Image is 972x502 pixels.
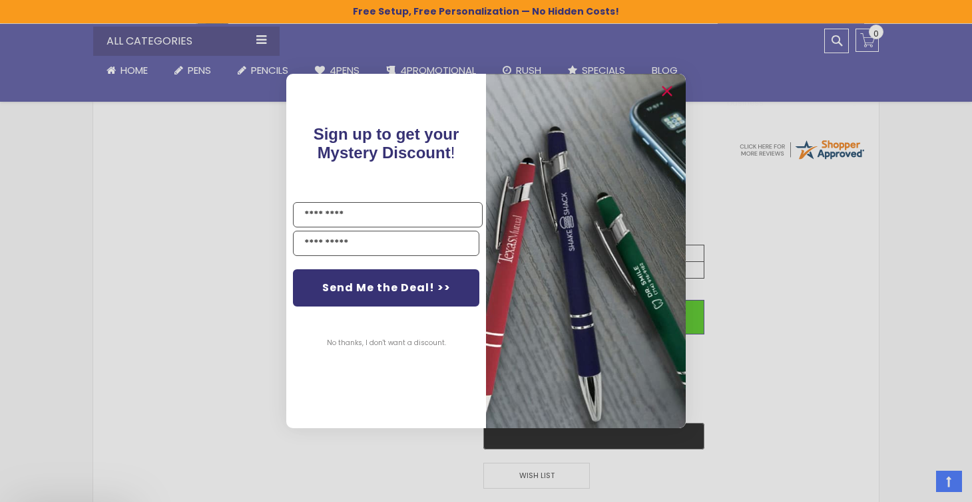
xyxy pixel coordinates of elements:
[314,125,459,162] span: !
[293,269,479,307] button: Send Me the Deal! >>
[320,326,453,360] button: No thanks, I don't want a discount.
[314,125,459,162] span: Sign up to get your Mystery Discount
[656,80,678,102] button: Close dialog
[486,74,686,428] img: pop-up-image
[862,466,972,502] iframe: Google Customer Reviews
